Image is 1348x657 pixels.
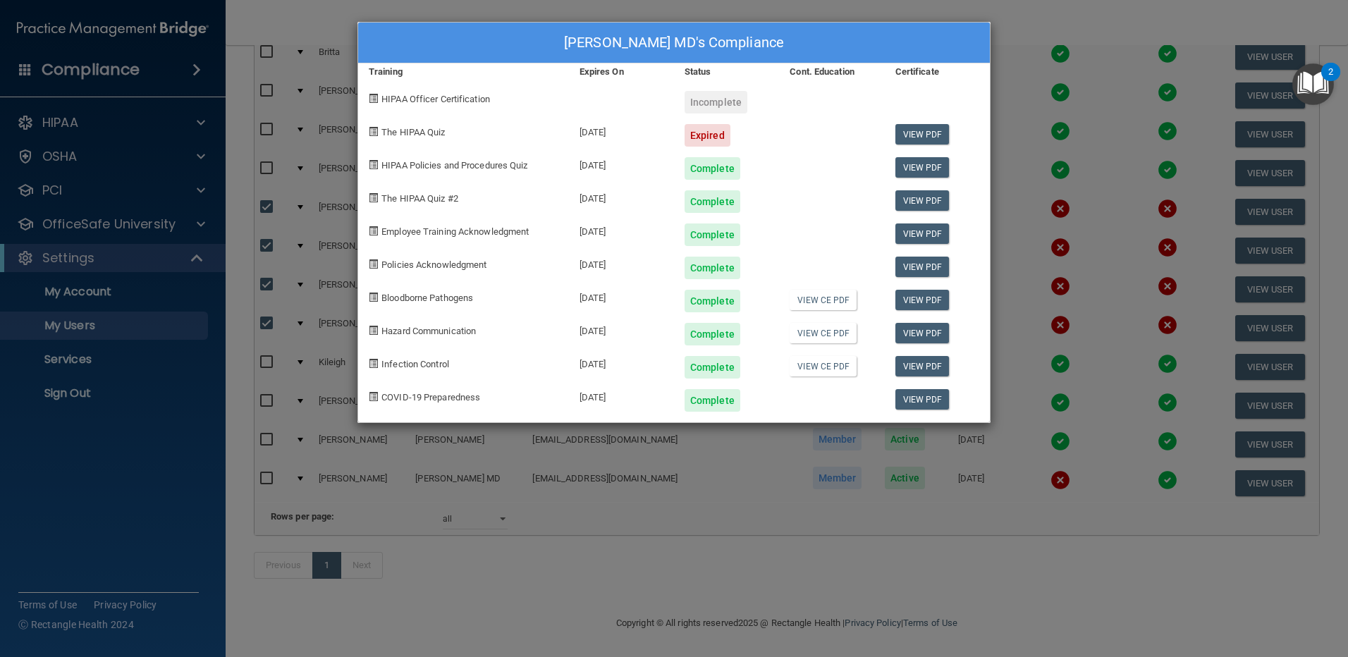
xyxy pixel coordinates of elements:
a: View PDF [895,356,950,376]
span: HIPAA Policies and Procedures Quiz [381,160,527,171]
a: View PDF [895,190,950,211]
div: [DATE] [569,312,674,345]
div: Complete [685,323,740,345]
div: Complete [685,223,740,246]
div: [DATE] [569,113,674,147]
div: [DATE] [569,345,674,379]
span: Employee Training Acknowledgment [381,226,529,237]
a: View PDF [895,290,950,310]
div: [DATE] [569,213,674,246]
a: View PDF [895,124,950,145]
span: The HIPAA Quiz [381,127,445,137]
div: Complete [685,190,740,213]
span: Policies Acknowledgment [381,259,486,270]
div: Expires On [569,63,674,80]
a: View PDF [895,223,950,244]
span: Hazard Communication [381,326,476,336]
a: View CE PDF [790,290,857,310]
iframe: Drift Widget Chat Controller [1104,557,1331,613]
div: Expired [685,124,730,147]
div: [DATE] [569,246,674,279]
a: View CE PDF [790,356,857,376]
button: Open Resource Center, 2 new notifications [1292,63,1334,105]
div: Complete [685,257,740,279]
div: Complete [685,290,740,312]
div: Training [358,63,569,80]
div: Complete [685,356,740,379]
a: View PDF [895,157,950,178]
div: Cont. Education [779,63,884,80]
span: Infection Control [381,359,449,369]
a: View CE PDF [790,323,857,343]
div: Complete [685,157,740,180]
div: Complete [685,389,740,412]
div: Certificate [885,63,990,80]
div: [DATE] [569,279,674,312]
div: [PERSON_NAME] MD's Compliance [358,23,990,63]
span: The HIPAA Quiz #2 [381,193,458,204]
span: Bloodborne Pathogens [381,293,473,303]
a: View PDF [895,389,950,410]
a: View PDF [895,257,950,277]
div: 2 [1328,72,1333,90]
div: Incomplete [685,91,747,113]
span: COVID-19 Preparedness [381,392,480,403]
div: [DATE] [569,180,674,213]
div: Status [674,63,779,80]
div: [DATE] [569,379,674,412]
span: HIPAA Officer Certification [381,94,490,104]
a: View PDF [895,323,950,343]
div: [DATE] [569,147,674,180]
